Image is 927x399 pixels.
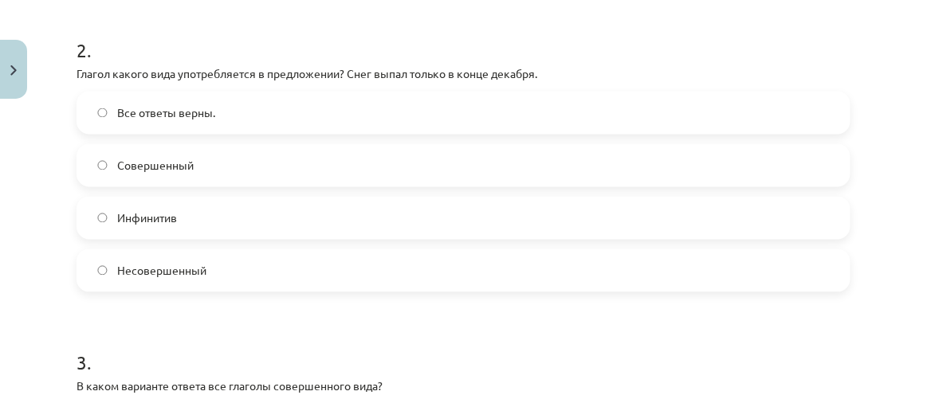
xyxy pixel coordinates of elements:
span: Несовершенный [117,263,206,280]
input: Все ответы верны. [97,108,108,119]
p: В каком варианте ответа все глаголы совершенного вида? [77,378,850,395]
p: Глагол какого вида употребляется в предложении? Снег выпал только в конце декабря. [77,65,850,82]
input: Несовершенный [97,266,108,276]
h1: 2 . [77,11,850,61]
span: Все ответы верны. [117,105,215,122]
input: Совершенный [97,161,108,171]
input: Инфинитив [97,213,108,224]
img: icon-close-lesson-0947bae3869378f0d4975bcd49f059093ad1ed9edebbc8119c70593378902aed.svg [10,65,17,76]
h1: 3 . [77,324,850,374]
span: Инфинитив [117,210,177,227]
span: Совершенный [117,158,194,174]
